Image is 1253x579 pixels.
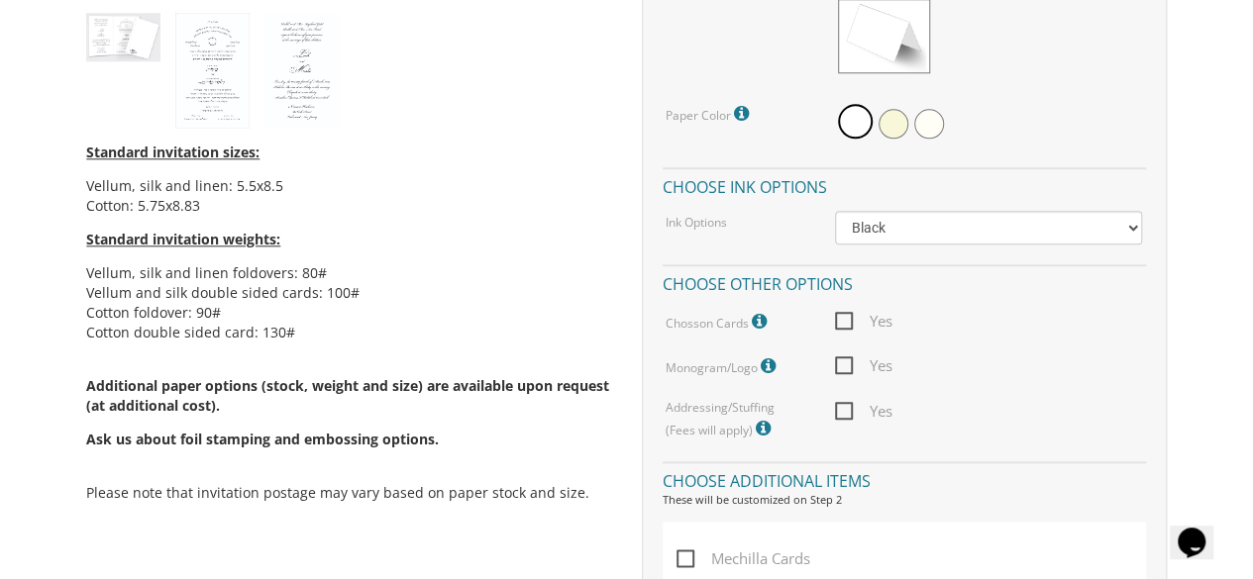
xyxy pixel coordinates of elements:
[86,143,260,161] span: Standard invitation sizes:
[86,13,160,61] img: style4_thumb.jpg
[1170,500,1233,559] iframe: chat widget
[86,230,280,248] span: Standard invitation weights:
[835,353,892,378] span: Yes
[175,13,250,128] img: style4_heb.jpg
[86,128,611,523] div: Please note that invitation postage may vary based on paper stock and size.
[666,353,781,379] label: Monogram/Logo
[663,264,1146,299] h4: Choose other options
[666,309,772,335] label: Chosson Cards
[86,430,439,448] span: Ask us about foil stamping and embossing options.
[666,214,727,231] label: Ink Options
[86,303,611,323] li: Cotton foldover: 90#
[663,492,1146,508] div: These will be customized on Step 2
[835,399,892,424] span: Yes
[264,13,339,128] img: style4_eng.jpg
[86,263,611,283] li: Vellum, silk and linen foldovers: 80#
[86,323,611,342] li: Cotton double sided card: 130#
[663,167,1146,202] h4: Choose ink options
[666,399,804,441] label: Addressing/Stuffing (Fees will apply)
[835,309,892,334] span: Yes
[677,546,810,571] span: Mechilla Cards
[86,196,611,216] li: Cotton: 5.75x8.83
[86,376,611,449] span: Additional paper options (stock, weight and size) are available upon request (at additional cost).
[663,461,1146,496] h4: Choose additional items
[86,176,611,196] li: Vellum, silk and linen: 5.5x8.5
[666,101,754,127] label: Paper Color
[86,283,611,303] li: Vellum and silk double sided cards: 100#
